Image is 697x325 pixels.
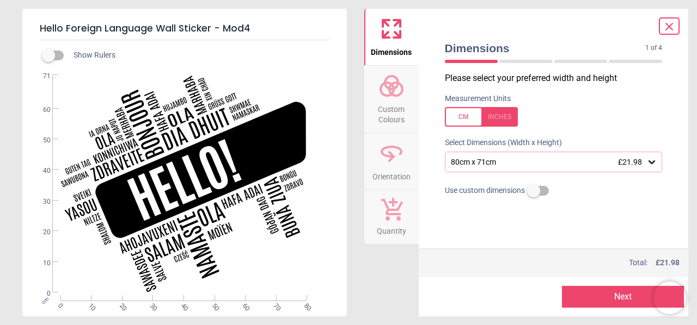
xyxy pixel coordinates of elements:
[660,258,680,267] span: 21.98
[117,302,124,309] span: 20
[40,17,329,40] h5: Hello Foreign Language Wall Sticker - Mod4
[30,289,51,298] span: 0
[48,49,347,62] div: Show Rulers
[179,302,186,309] span: 40
[372,166,411,183] span: Orientation
[40,296,50,305] span: cm
[445,72,671,84] p: Please select your preferred width and height
[30,228,51,237] span: 20
[30,259,51,268] span: 10
[364,133,419,190] button: Orientation
[365,99,418,126] span: Custom Colours
[30,72,51,81] span: 71
[618,158,642,166] span: £21.98
[148,302,155,309] span: 30
[377,221,406,237] span: Quantity
[30,197,51,207] span: 30
[444,258,680,268] div: Total:
[30,136,51,145] span: 50
[645,43,662,53] span: 1 of 4
[364,9,419,65] button: Dimensions
[364,190,419,244] button: Quantity
[302,302,309,309] span: 80
[653,282,686,314] iframe: Brevo live chat
[656,258,680,268] span: £
[86,302,93,309] span: 10
[445,93,511,104] label: Measurement Units
[210,302,217,309] span: 50
[56,302,63,309] span: 0
[30,166,51,176] span: 40
[450,158,647,167] div: 80cm x 71cm
[436,137,562,148] label: Select Dimensions (Width x Height)
[562,286,684,308] button: Next
[364,66,419,133] button: Custom Colours
[445,40,646,56] span: Dimensions
[371,42,412,58] span: Dimensions
[240,302,247,309] span: 60
[30,105,51,115] span: 60
[445,185,525,196] span: Use custom dimensions
[271,302,278,309] span: 70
